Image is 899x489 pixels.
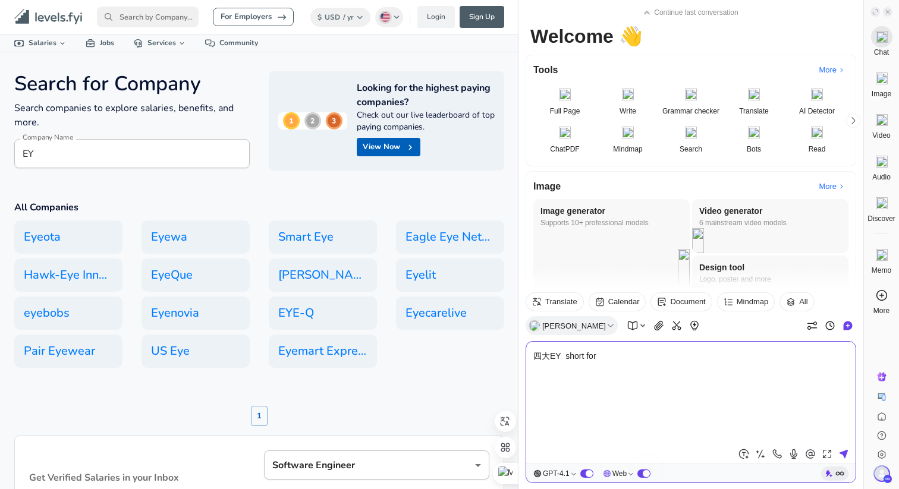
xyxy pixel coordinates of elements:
[310,8,370,27] button: $USD/ yr
[325,12,340,22] span: USD
[251,406,268,426] button: 1
[142,296,250,330] a: Eyenovia
[23,134,74,141] label: Company Name
[213,8,294,26] a: For Employers
[14,220,122,254] a: Eyeota
[396,258,504,292] a: Eyelit
[269,296,377,330] a: EYE-Q
[97,7,199,27] input: Search by Company, Title, or City
[343,12,354,22] span: / yr
[396,296,504,330] a: Eyecarelive
[396,220,504,254] a: Eagle Eye Networks
[14,139,250,168] input: Deloitte
[375,7,404,27] button: English (US)
[269,335,377,368] a: Eyemart Express
[142,258,250,292] a: EyeQue
[460,6,504,28] a: Sign Up
[14,71,250,96] h4: Search for Company
[14,258,122,292] a: Hawk-Eye Innovations
[269,258,377,292] a: [PERSON_NAME]
[14,335,122,368] a: Pair Eyewear
[196,34,268,52] a: Community
[76,34,124,52] a: Jobs
[283,112,342,129] img: top three medals
[264,450,489,479] div: Software Engineer
[269,220,377,254] a: Smart Eye
[381,12,390,22] img: English (US)
[124,34,196,52] a: Services
[417,6,455,28] a: Login
[357,81,495,109] p: Looking for the highest paying companies?
[318,12,322,22] span: $
[14,101,250,130] p: Search companies to explore salaries, benefits, and more.
[142,220,250,254] a: Eyewa
[29,469,254,486] h6: Get Verified Salaries in your Inbox
[357,138,420,156] a: View Now
[142,335,250,368] a: US Eye
[14,199,504,216] h6: All Companies
[5,34,76,52] a: Salaries
[14,296,122,330] a: eyebobs
[357,109,495,133] p: Check out our live leaderboard of top paying companies.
